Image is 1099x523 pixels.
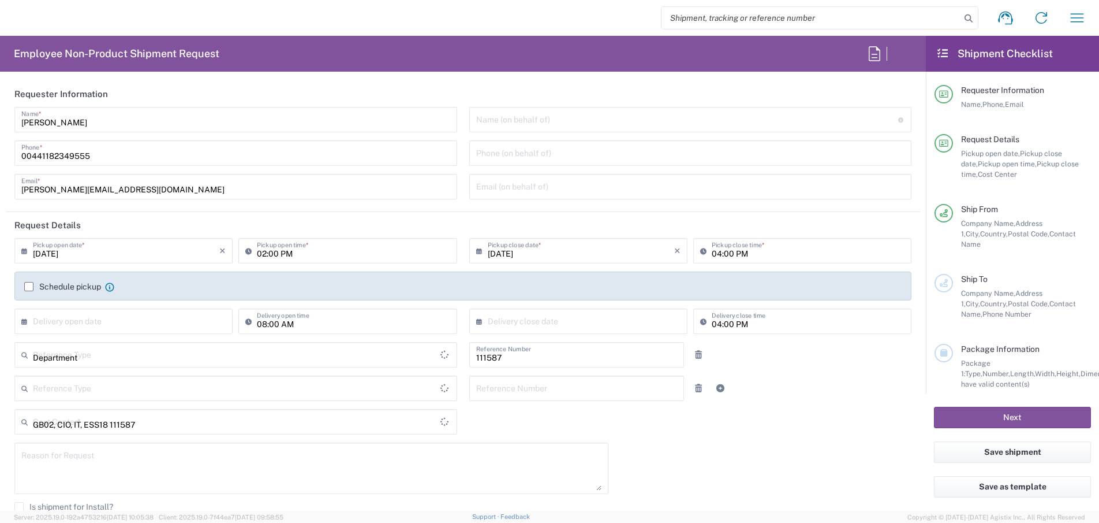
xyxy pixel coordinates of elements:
[14,502,113,511] label: Is shipment for Install?
[14,220,81,231] h2: Request Details
[982,310,1031,318] span: Phone Number
[674,242,681,260] i: ×
[965,369,982,378] span: Type,
[1008,299,1049,308] span: Postal Code,
[978,170,1017,179] span: Cost Center
[159,514,283,521] span: Client: 2025.19.0-7f44ea7
[961,86,1044,95] span: Requester Information
[14,47,219,61] h2: Employee Non-Product Shipment Request
[907,512,1085,522] span: Copyright © [DATE]-[DATE] Agistix Inc., All Rights Reserved
[961,275,988,284] span: Ship To
[661,7,960,29] input: Shipment, tracking or reference number
[690,347,706,363] a: Remove Reference
[107,514,154,521] span: [DATE] 10:05:38
[219,242,226,260] i: ×
[934,476,1091,498] button: Save as template
[1010,369,1035,378] span: Length,
[978,160,1037,168] span: Pickup open time,
[24,282,101,291] label: Schedule pickup
[14,514,154,521] span: Server: 2025.19.0-192a4753216
[961,219,1015,228] span: Company Name,
[472,513,501,520] a: Support
[961,149,1020,158] span: Pickup open date,
[1005,100,1024,109] span: Email
[961,100,982,109] span: Name,
[961,289,1015,298] span: Company Name,
[936,47,1053,61] h2: Shipment Checklist
[500,513,530,520] a: Feedback
[690,380,706,396] a: Remove Reference
[712,380,728,396] a: Add Reference
[980,229,1008,238] span: Country,
[961,135,1019,144] span: Request Details
[1008,229,1049,238] span: Postal Code,
[235,514,283,521] span: [DATE] 09:58:55
[966,229,980,238] span: City,
[980,299,1008,308] span: Country,
[1035,369,1056,378] span: Width,
[14,88,108,100] h2: Requester Information
[966,299,980,308] span: City,
[961,359,990,378] span: Package 1:
[934,442,1091,463] button: Save shipment
[961,344,1040,354] span: Package Information
[961,205,998,214] span: Ship From
[1056,369,1081,378] span: Height,
[982,369,1010,378] span: Number,
[982,100,1005,109] span: Phone,
[934,407,1091,428] button: Next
